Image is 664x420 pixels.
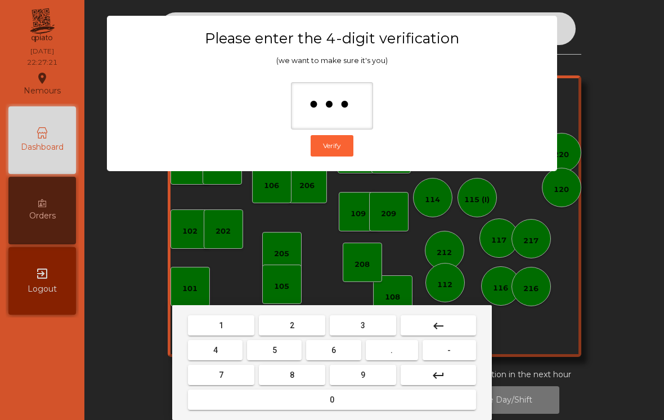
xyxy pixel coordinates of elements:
[219,321,223,330] span: 1
[331,346,336,355] span: 6
[247,340,302,360] button: 5
[447,346,451,355] span: -
[306,340,361,360] button: 6
[272,346,277,355] span: 5
[432,319,445,333] mat-icon: keyboard_backspace
[391,346,393,355] span: .
[311,135,353,157] button: Verify
[276,56,388,65] span: (we want to make sure it's you)
[129,29,535,47] h3: Please enter the 4-digit verification
[213,346,218,355] span: 4
[366,340,418,360] button: .
[432,369,445,382] mat-icon: keyboard_return
[188,315,254,336] button: 1
[188,365,254,385] button: 7
[290,370,294,379] span: 8
[330,395,334,404] span: 0
[361,321,365,330] span: 3
[330,365,396,385] button: 9
[423,340,476,360] button: -
[259,315,325,336] button: 2
[259,365,325,385] button: 8
[219,370,223,379] span: 7
[330,315,396,336] button: 3
[290,321,294,330] span: 2
[188,390,476,410] button: 0
[188,340,243,360] button: 4
[361,370,365,379] span: 9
